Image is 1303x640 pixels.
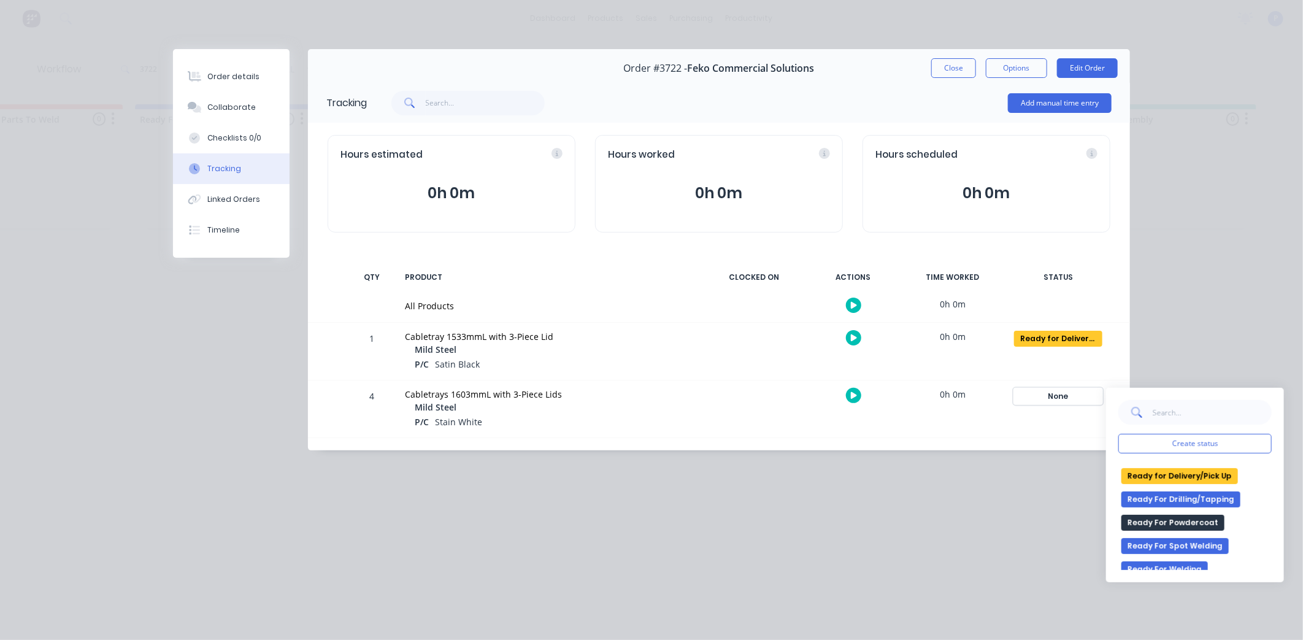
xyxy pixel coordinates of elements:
[207,194,260,205] div: Linked Orders
[1057,58,1118,78] button: Edit Order
[426,91,545,115] input: Search...
[207,102,256,113] div: Collaborate
[1118,434,1272,453] button: Create status
[1013,330,1103,347] button: Ready for Delivery/Pick Up
[173,184,290,215] button: Linked Orders
[173,153,290,184] button: Tracking
[608,148,675,162] span: Hours worked
[708,264,800,290] div: CLOCKED ON
[207,133,261,144] div: Checklists 0/0
[1121,468,1238,484] button: Ready for Delivery/Pick Up
[173,215,290,245] button: Timeline
[1121,515,1224,531] button: Ready For Powdercoat
[415,415,429,428] span: P/C
[1014,331,1102,347] div: Ready for Delivery/Pick Up
[415,358,429,371] span: P/C
[173,61,290,92] button: Order details
[173,92,290,123] button: Collaborate
[353,264,390,290] div: QTY
[340,182,563,205] button: 0h 0m
[907,264,999,290] div: TIME WORKED
[435,416,482,428] span: Stain White
[907,380,999,408] div: 0h 0m
[405,299,693,312] div: All Products
[1121,492,1240,507] button: Ready For Drilling/Tapping
[207,225,240,236] div: Timeline
[340,148,423,162] span: Hours estimated
[1121,561,1208,577] button: Ready For Welding
[207,71,259,82] div: Order details
[353,382,390,438] div: 4
[435,358,480,370] span: Satin Black
[931,58,976,78] button: Close
[1006,264,1110,290] div: STATUS
[608,182,830,205] button: 0h 0m
[1121,538,1229,554] button: Ready For Spot Welding
[624,63,688,74] span: Order #3722 -
[415,401,456,414] span: Mild Steel
[415,343,456,356] span: Mild Steel
[807,264,899,290] div: ACTIONS
[875,148,958,162] span: Hours scheduled
[1008,93,1112,113] button: Add manual time entry
[173,123,290,153] button: Checklists 0/0
[907,290,999,318] div: 0h 0m
[326,96,367,110] div: Tracking
[405,388,693,401] div: Cabletrays 1603mmL with 3-Piece Lids
[353,325,390,380] div: 1
[405,330,693,343] div: Cabletray 1533mmL with 3-Piece Lid
[398,264,701,290] div: PRODUCT
[986,58,1047,78] button: Options
[875,182,1097,205] button: 0h 0m
[1013,388,1103,405] button: None
[1152,400,1272,425] input: Search...
[207,163,241,174] div: Tracking
[688,63,815,74] span: Feko Commercial Solutions
[907,323,999,350] div: 0h 0m
[1014,388,1102,404] div: None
